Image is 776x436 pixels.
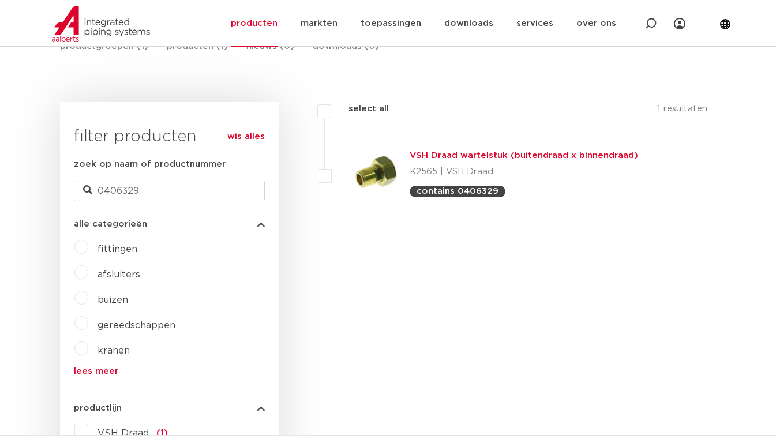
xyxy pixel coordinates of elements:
label: zoek op naam of productnummer [74,157,226,171]
img: Thumbnail for VSH Draad wartelstuk (buitendraad x binnendraad) [350,148,400,198]
a: nieuws (0) [246,40,294,65]
p: K2565 | VSH Draad [410,163,638,181]
label: select all [331,102,389,116]
a: fittingen [98,245,137,254]
a: buizen [98,295,128,305]
p: contains 0406329 [417,187,498,196]
button: productlijn [74,404,265,412]
a: downloads (0) [313,40,379,65]
a: producten (1) [167,40,228,65]
h3: filter producten [74,125,265,148]
p: 1 resultaten [657,102,707,120]
a: productgroepen (1) [60,40,148,65]
a: wis alles [227,130,265,144]
span: alle categorieën [74,220,147,228]
a: VSH Draad wartelstuk (buitendraad x binnendraad) [410,151,638,160]
a: lees meer [74,367,265,375]
span: productlijn [74,404,122,412]
a: kranen [98,346,130,355]
button: alle categorieën [74,220,265,228]
a: afsluiters [98,270,140,279]
a: gereedschappen [98,321,175,330]
input: zoeken [74,181,265,201]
